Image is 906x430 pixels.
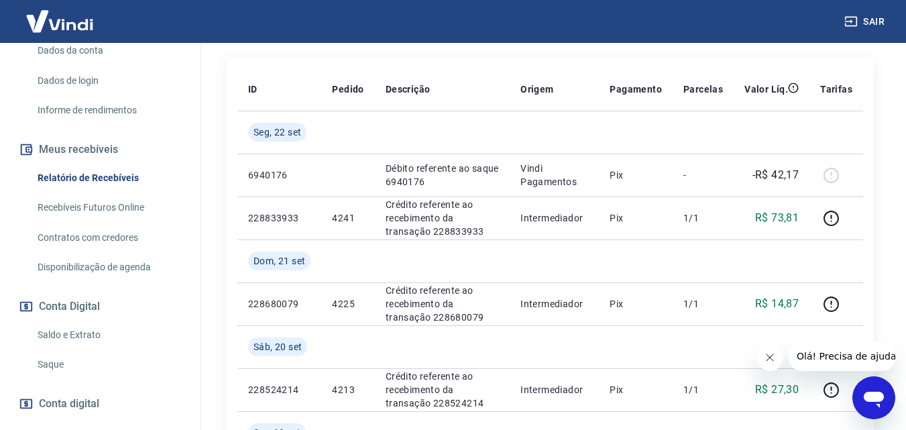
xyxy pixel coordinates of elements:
p: 4225 [332,297,363,311]
p: Intermediador [520,211,588,225]
p: 1/1 [683,297,723,311]
p: Intermediador [520,383,588,396]
p: Pix [610,297,662,311]
a: Recebíveis Futuros Online [32,194,184,221]
p: Vindi Pagamentos [520,162,588,189]
span: Sáb, 20 set [253,340,302,354]
span: Seg, 22 set [253,125,301,139]
button: Sair [842,9,890,34]
iframe: Fechar mensagem [756,344,783,371]
p: Pix [610,211,662,225]
a: Informe de rendimentos [32,97,184,124]
p: Pedido [332,83,363,96]
p: 4213 [332,383,363,396]
p: Origem [520,83,553,96]
p: 1/1 [683,383,723,396]
p: Descrição [386,83,431,96]
p: 1/1 [683,211,723,225]
p: Tarifas [820,83,852,96]
p: 6940176 [248,168,310,182]
a: Relatório de Recebíveis [32,164,184,192]
iframe: Botão para abrir a janela de mensagens [852,376,895,419]
p: Intermediador [520,297,588,311]
button: Meus recebíveis [16,135,184,164]
p: Pagamento [610,83,662,96]
a: Contratos com credores [32,224,184,252]
p: Parcelas [683,83,723,96]
p: Crédito referente ao recebimento da transação 228524214 [386,370,499,410]
p: 4241 [332,211,363,225]
iframe: Mensagem da empresa [789,341,895,371]
a: Saldo e Extrato [32,321,184,349]
p: 228833933 [248,211,310,225]
a: Dados da conta [32,37,184,64]
p: - [683,168,723,182]
a: Saque [32,351,184,378]
p: 228680079 [248,297,310,311]
p: Valor Líq. [744,83,788,96]
a: Dados de login [32,67,184,95]
p: R$ 73,81 [755,210,799,226]
p: -R$ 42,17 [752,167,799,183]
button: Conta Digital [16,292,184,321]
img: Vindi [16,1,103,42]
span: Conta digital [39,394,99,413]
p: Débito referente ao saque 6940176 [386,162,499,189]
p: Pix [610,168,662,182]
a: Disponibilização de agenda [32,254,184,281]
p: Crédito referente ao recebimento da transação 228680079 [386,284,499,324]
p: R$ 27,30 [755,382,799,398]
span: Olá! Precisa de ajuda? [8,9,113,20]
p: R$ 14,87 [755,296,799,312]
span: Dom, 21 set [253,254,305,268]
p: Pix [610,383,662,396]
p: Crédito referente ao recebimento da transação 228833933 [386,198,499,238]
a: Conta digital [16,389,184,419]
p: 228524214 [248,383,310,396]
p: ID [248,83,258,96]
